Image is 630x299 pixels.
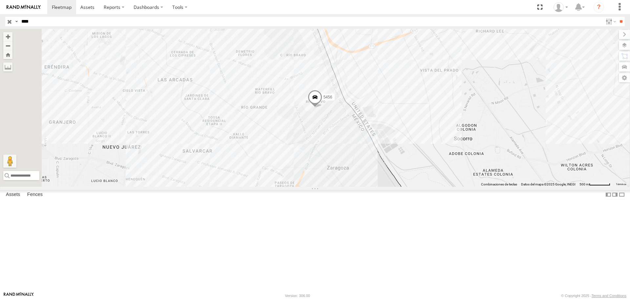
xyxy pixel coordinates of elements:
[7,5,41,10] img: rand-logo.svg
[4,292,34,299] a: Visit our Website
[3,32,12,41] button: Zoom in
[619,73,630,82] label: Map Settings
[3,41,12,50] button: Zoom out
[592,294,626,298] a: Terms and Conditions
[594,2,604,12] i: ?
[3,155,16,168] button: Arrastra al hombrecito al mapa para abrir Street View
[3,62,12,72] label: Measure
[521,182,576,186] span: Datos del mapa ©2025 Google, INEGI
[14,17,19,26] label: Search Query
[603,17,617,26] label: Search Filter Options
[3,190,23,200] label: Assets
[612,190,618,200] label: Dock Summary Table to the Right
[619,190,625,200] label: Hide Summary Table
[324,95,332,100] span: 5456
[616,183,626,185] a: Términos (se abre en una nueva pestaña)
[577,182,612,187] button: Escala del mapa: 500 m por 61 píxeles
[579,182,589,186] span: 500 m
[561,294,626,298] div: © Copyright 2025 -
[285,294,310,298] div: Version: 306.00
[551,2,570,12] div: Jonathan Ramirez
[3,50,12,59] button: Zoom Home
[481,182,517,187] button: Combinaciones de teclas
[605,190,612,200] label: Dock Summary Table to the Left
[24,190,46,200] label: Fences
